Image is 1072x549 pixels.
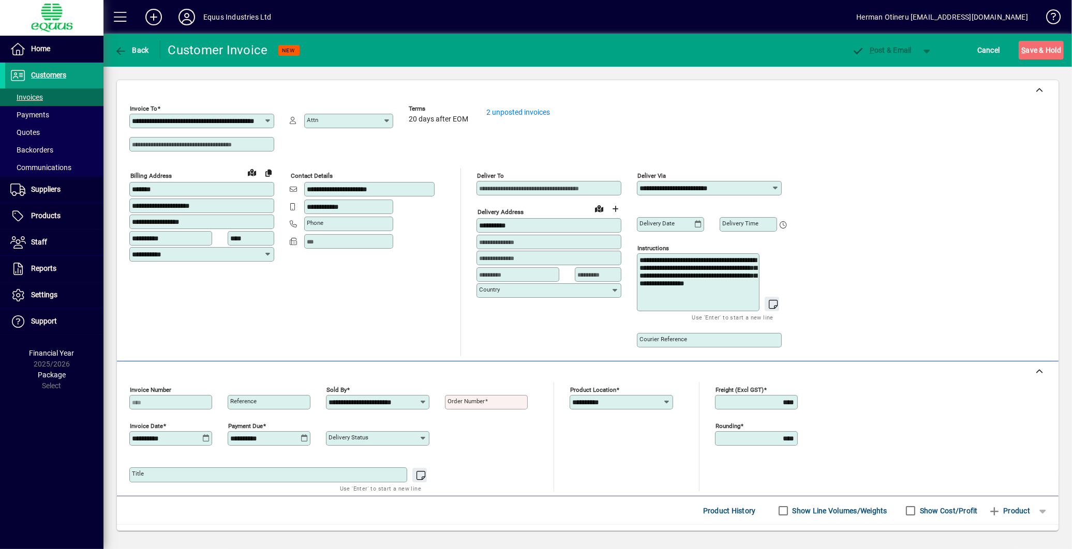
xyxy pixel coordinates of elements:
span: Cancel [977,42,1000,58]
a: Reports [5,256,103,282]
a: Staff [5,230,103,255]
mat-label: Invoice number [130,386,171,393]
span: Back [114,46,149,54]
button: Product History [699,501,760,520]
mat-label: Order number [448,398,485,405]
a: Quotes [5,124,103,141]
a: Products [5,203,103,229]
button: Choose address [607,201,624,217]
mat-label: Phone [307,219,323,226]
mat-label: Courier Reference [639,335,687,343]
span: Support [31,317,57,325]
mat-label: Rounding [716,422,740,430]
button: Copy to Delivery address [260,164,277,181]
a: Settings [5,282,103,308]
a: View on map [591,200,607,217]
a: Backorders [5,141,103,159]
mat-label: Delivery date [639,220,675,227]
button: Back [112,41,152,59]
mat-label: Invoice date [130,422,163,430]
span: ost & Email [852,46,912,54]
mat-label: Delivery time [722,220,758,227]
mat-label: Delivery status [329,434,368,441]
span: Backorders [10,146,53,154]
mat-label: Attn [307,116,318,124]
span: Suppliers [31,185,61,193]
span: Financial Year [29,349,75,357]
mat-label: Payment due [228,422,263,430]
label: Show Line Volumes/Weights [791,506,887,516]
mat-label: Invoice To [130,105,157,112]
a: Payments [5,106,103,124]
span: Payments [10,111,49,119]
div: Customer Invoice [168,42,268,58]
span: Staff [31,238,47,246]
span: Customers [31,71,66,79]
div: Equus Industries Ltd [203,9,272,25]
button: Product [983,501,1035,520]
span: 20 days after EOM [409,115,468,124]
a: Support [5,309,103,334]
label: Show Cost/Profit [918,506,978,516]
mat-label: Deliver via [637,172,666,179]
mat-label: Instructions [637,245,669,252]
span: Package [38,371,66,379]
span: Home [31,44,50,53]
a: View on map [244,164,260,180]
mat-label: Product location [570,386,616,393]
a: Home [5,36,103,62]
button: Profile [170,8,203,26]
span: ave & Hold [1021,42,1061,58]
mat-hint: Use 'Enter' to start a new line [340,482,421,494]
span: Quotes [10,128,40,136]
span: Invoices [10,93,43,101]
mat-label: Sold by [326,386,347,393]
span: Communications [10,163,71,172]
span: NEW [282,47,295,54]
span: Reports [31,264,56,272]
a: Communications [5,159,103,176]
span: S [1021,46,1025,54]
a: Invoices [5,88,103,106]
a: Suppliers [5,177,103,203]
span: P [870,46,874,54]
a: Knowledge Base [1038,2,1059,36]
span: Product History [703,502,756,519]
mat-label: Title [132,470,144,477]
div: Herman Otineru [EMAIL_ADDRESS][DOMAIN_NAME] [856,9,1028,25]
mat-label: Deliver To [477,172,504,179]
span: Terms [409,105,471,112]
mat-label: Country [479,286,500,293]
button: Post & Email [846,41,917,59]
span: Product [988,502,1030,519]
span: Settings [31,291,57,299]
button: Cancel [975,41,1003,59]
span: Products [31,211,61,220]
button: Add [137,8,170,26]
a: 2 unposted invoices [486,108,550,116]
mat-hint: Use 'Enter' to start a new line [692,311,773,323]
mat-label: Reference [230,398,257,405]
app-page-header-button: Back [103,41,160,59]
mat-label: Freight (excl GST) [716,386,764,393]
button: Save & Hold [1019,41,1064,59]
